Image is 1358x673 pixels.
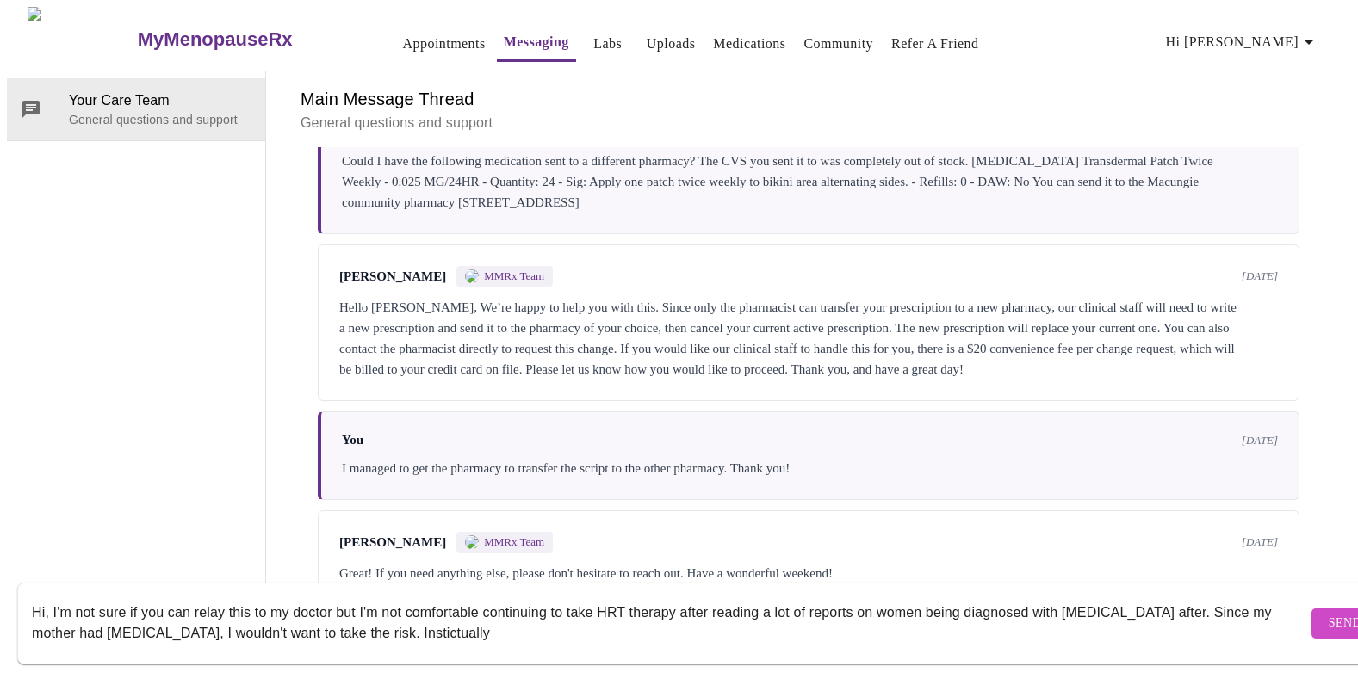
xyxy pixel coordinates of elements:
[301,113,1317,133] p: General questions and support
[803,32,873,56] a: Community
[484,535,544,549] span: MMRx Team
[593,32,622,56] a: Labs
[484,269,544,283] span: MMRx Team
[1159,25,1326,59] button: Hi [PERSON_NAME]
[465,535,479,549] img: MMRX
[1242,434,1278,448] span: [DATE]
[1166,30,1319,54] span: Hi [PERSON_NAME]
[342,151,1278,213] div: Could I have the following medication sent to a different pharmacy? The CVS you sent it to was co...
[465,269,479,283] img: MMRX
[884,27,986,61] button: Refer a Friend
[713,32,785,56] a: Medications
[32,596,1307,651] textarea: Send a message about your appointment
[640,27,703,61] button: Uploads
[497,25,576,62] button: Messaging
[138,28,293,51] h3: MyMenopauseRx
[301,85,1317,113] h6: Main Message Thread
[339,297,1278,380] div: Hello [PERSON_NAME], We’re happy to help you with this. Since only the pharmacist can transfer yo...
[135,9,361,70] a: MyMenopauseRx
[1242,535,1278,549] span: [DATE]
[69,90,251,111] span: Your Care Team
[580,27,636,61] button: Labs
[1242,269,1278,283] span: [DATE]
[342,433,363,448] span: You
[339,535,446,550] span: [PERSON_NAME]
[706,27,792,61] button: Medications
[28,7,135,71] img: MyMenopauseRx Logo
[797,27,880,61] button: Community
[7,78,265,140] div: Your Care TeamGeneral questions and support
[396,27,493,61] button: Appointments
[504,30,569,54] a: Messaging
[339,269,446,284] span: [PERSON_NAME]
[342,458,1278,479] div: I managed to get the pharmacy to transfer the script to the other pharmacy. Thank you!
[403,32,486,56] a: Appointments
[69,111,251,128] p: General questions and support
[647,32,696,56] a: Uploads
[339,563,1278,583] div: Great! If you need anything else, please don't hesitate to reach out. Have a wonderful weekend!
[891,32,979,56] a: Refer a Friend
